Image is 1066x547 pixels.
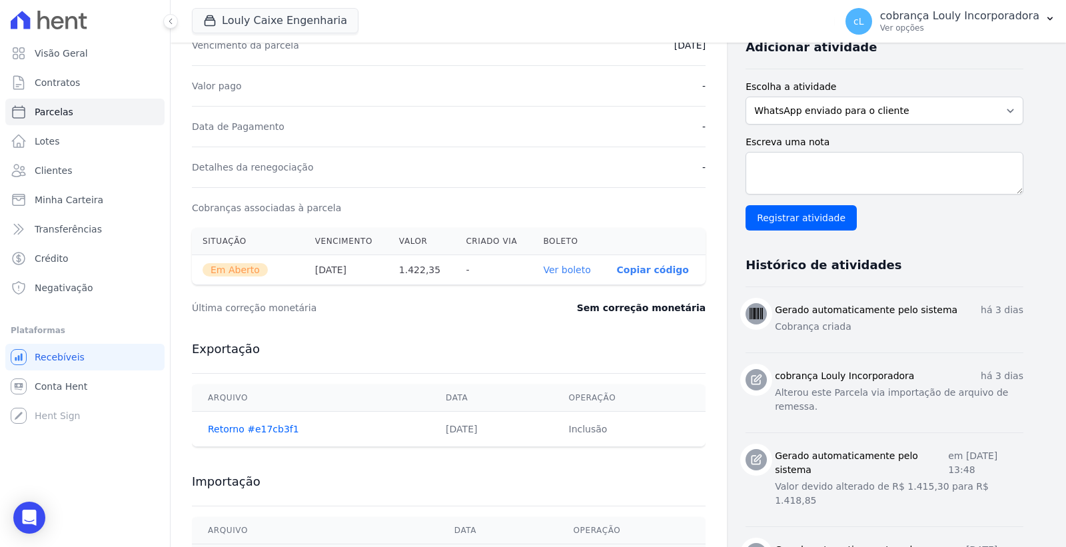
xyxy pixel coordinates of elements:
a: Parcelas [5,99,165,125]
th: Operação [553,384,706,412]
a: Contratos [5,69,165,96]
h3: cobrança Louly Incorporadora [775,369,914,383]
td: Inclusão [553,412,706,447]
th: Data [438,517,558,544]
p: cobrança Louly Incorporadora [880,9,1039,23]
input: Registrar atividade [746,205,857,231]
a: Recebíveis [5,344,165,370]
a: Lotes [5,128,165,155]
span: Transferências [35,223,102,236]
th: Arquivo [192,517,438,544]
th: Arquivo [192,384,430,412]
dd: - [702,120,706,133]
span: Parcelas [35,105,73,119]
th: Vencimento [304,228,388,255]
p: Alterou este Parcela via importação de arquivo de remessa. [775,386,1023,414]
button: Louly Caixe Engenharia [192,8,358,33]
span: Em Aberto [203,263,268,276]
span: Clientes [35,164,72,177]
dd: [DATE] [674,39,706,52]
a: Ver boleto [543,265,590,275]
div: Open Intercom Messenger [13,502,45,534]
th: Criado via [455,228,532,255]
a: Retorno #e17cb3f1 [208,424,299,434]
span: Recebíveis [35,350,85,364]
p: Valor devido alterado de R$ 1.415,30 para R$ 1.418,85 [775,480,1023,508]
a: Clientes [5,157,165,184]
dd: - [702,79,706,93]
span: Conta Hent [35,380,87,393]
label: Escolha a atividade [746,80,1023,94]
td: [DATE] [430,412,552,447]
span: Crédito [35,252,69,265]
h3: Gerado automaticamente pelo sistema [775,449,948,477]
span: Lotes [35,135,60,148]
span: Visão Geral [35,47,88,60]
div: Plataformas [11,322,159,338]
th: Data [430,384,552,412]
a: Minha Carteira [5,187,165,213]
button: cL cobrança Louly Incorporadora Ver opções [835,3,1066,40]
span: cL [853,17,864,26]
dt: Última correção monetária [192,301,496,314]
h3: Importação [192,474,706,490]
dt: Vencimento da parcela [192,39,299,52]
p: Ver opções [880,23,1039,33]
th: Valor [388,228,456,255]
label: Escreva uma nota [746,135,1023,149]
th: [DATE] [304,255,388,285]
a: Conta Hent [5,373,165,400]
p: há 3 dias [981,303,1023,317]
span: Contratos [35,76,80,89]
th: 1.422,35 [388,255,456,285]
p: em [DATE] 13:48 [948,449,1023,477]
dt: Valor pago [192,79,242,93]
span: Negativação [35,281,93,294]
button: Copiar código [617,265,689,275]
th: Operação [558,517,706,544]
a: Transferências [5,216,165,243]
dt: Cobranças associadas à parcela [192,201,341,215]
th: - [455,255,532,285]
dt: Data de Pagamento [192,120,284,133]
a: Crédito [5,245,165,272]
a: Visão Geral [5,40,165,67]
th: Boleto [532,228,606,255]
h3: Histórico de atividades [746,257,901,273]
dd: - [702,161,706,174]
dd: Sem correção monetária [577,301,706,314]
a: Negativação [5,274,165,301]
h3: Adicionar atividade [746,39,877,55]
dt: Detalhes da renegociação [192,161,314,174]
h3: Gerado automaticamente pelo sistema [775,303,957,317]
span: Minha Carteira [35,193,103,207]
h3: Exportação [192,341,706,357]
p: Cobrança criada [775,320,1023,334]
p: há 3 dias [981,369,1023,383]
th: Situação [192,228,304,255]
